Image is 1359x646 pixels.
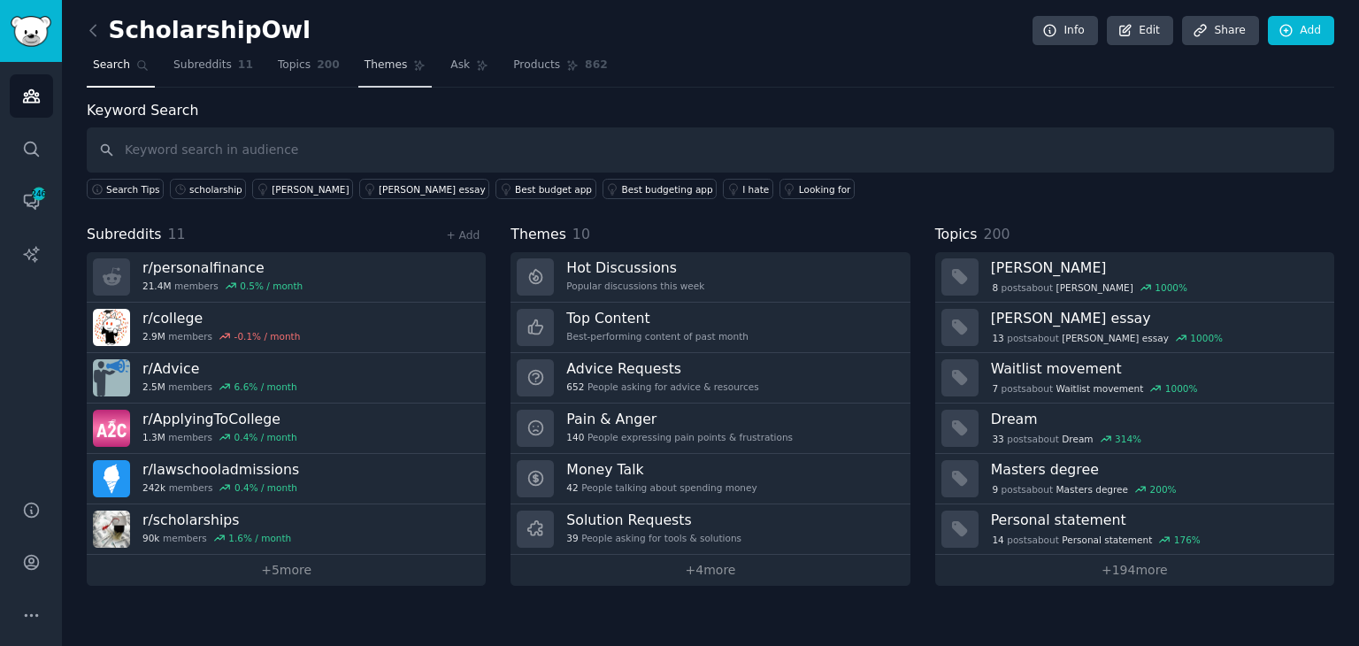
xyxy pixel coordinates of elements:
[379,183,486,196] div: [PERSON_NAME] essay
[365,58,408,73] span: Themes
[450,58,470,73] span: Ask
[87,224,162,246] span: Subreddits
[1190,332,1223,344] div: 1000 %
[566,460,756,479] h3: Money Talk
[622,183,713,196] div: Best budgeting app
[358,51,433,88] a: Themes
[935,454,1334,504] a: Masters degree9postsaboutMasters degree200%
[566,330,749,342] div: Best-performing content of past month
[142,330,165,342] span: 2.9M
[444,51,495,88] a: Ask
[1150,483,1177,496] div: 200 %
[31,188,47,200] span: 246
[87,454,486,504] a: r/lawschooladmissions242kmembers0.4% / month
[992,332,1003,344] span: 13
[515,183,592,196] div: Best budget app
[991,511,1322,529] h3: Personal statement
[511,224,566,246] span: Themes
[991,330,1225,346] div: post s about
[142,309,300,327] h3: r/ college
[991,431,1143,447] div: post s about
[935,303,1334,353] a: [PERSON_NAME] essay13postsabout[PERSON_NAME] essay1000%
[252,179,353,199] a: [PERSON_NAME]
[991,532,1202,548] div: post s about
[173,58,232,73] span: Subreddits
[507,51,613,88] a: Products862
[983,226,1010,242] span: 200
[278,58,311,73] span: Topics
[168,226,186,242] span: 11
[142,532,291,544] div: members
[142,431,297,443] div: members
[511,303,910,353] a: Top ContentBest-performing content of past month
[142,511,291,529] h3: r/ scholarships
[142,359,297,378] h3: r/ Advice
[240,280,303,292] div: 0.5 % / month
[513,58,560,73] span: Products
[511,353,910,404] a: Advice Requests652People asking for advice & resources
[87,353,486,404] a: r/Advice2.5Mmembers6.6% / month
[566,532,578,544] span: 39
[566,511,741,529] h3: Solution Requests
[234,381,297,393] div: 6.6 % / month
[93,359,130,396] img: Advice
[935,404,1334,454] a: Dream33postsaboutDream314%
[991,381,1200,396] div: post s about
[87,252,486,303] a: r/personalfinance21.4Mmembers0.5% / month
[446,229,480,242] a: + Add
[228,532,291,544] div: 1.6 % / month
[10,180,53,223] a: 246
[603,179,718,199] a: Best budgeting app
[87,404,486,454] a: r/ApplyingToCollege1.3Mmembers0.4% / month
[317,58,340,73] span: 200
[566,381,758,393] div: People asking for advice & resources
[1165,382,1198,395] div: 1000 %
[566,309,749,327] h3: Top Content
[1062,534,1152,546] span: Personal statement
[142,532,159,544] span: 90k
[238,58,253,73] span: 11
[1268,16,1334,46] a: Add
[1155,281,1187,294] div: 1000 %
[992,433,1003,445] span: 33
[566,258,704,277] h3: Hot Discussions
[87,17,311,45] h2: ScholarshipOwl
[572,226,590,242] span: 10
[566,431,584,443] span: 140
[566,431,793,443] div: People expressing pain points & frustrations
[234,481,297,494] div: 0.4 % / month
[142,381,297,393] div: members
[167,51,259,88] a: Subreddits11
[495,179,595,199] a: Best budget app
[935,353,1334,404] a: Waitlist movement7postsaboutWaitlist movement1000%
[991,481,1179,497] div: post s about
[142,431,165,443] span: 1.3M
[511,555,910,586] a: +4more
[1056,483,1128,496] span: Masters degree
[1033,16,1098,46] a: Info
[1174,534,1201,546] div: 176 %
[723,179,773,199] a: I hate
[87,127,1334,173] input: Keyword search in audience
[991,410,1322,428] h3: Dream
[991,359,1322,378] h3: Waitlist movement
[93,460,130,497] img: lawschooladmissions
[991,460,1322,479] h3: Masters degree
[93,511,130,548] img: scholarships
[87,303,486,353] a: r/college2.9Mmembers-0.1% / month
[742,183,769,196] div: I hate
[566,280,704,292] div: Popular discussions this week
[566,481,578,494] span: 42
[142,381,165,393] span: 2.5M
[935,555,1334,586] a: +194more
[87,179,164,199] button: Search Tips
[566,532,741,544] div: People asking for tools & solutions
[585,58,608,73] span: 862
[799,183,851,196] div: Looking for
[935,252,1334,303] a: [PERSON_NAME]8postsabout[PERSON_NAME]1000%
[142,481,165,494] span: 242k
[272,183,349,196] div: [PERSON_NAME]
[511,404,910,454] a: Pain & Anger140People expressing pain points & frustrations
[142,280,171,292] span: 21.4M
[87,555,486,586] a: +5more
